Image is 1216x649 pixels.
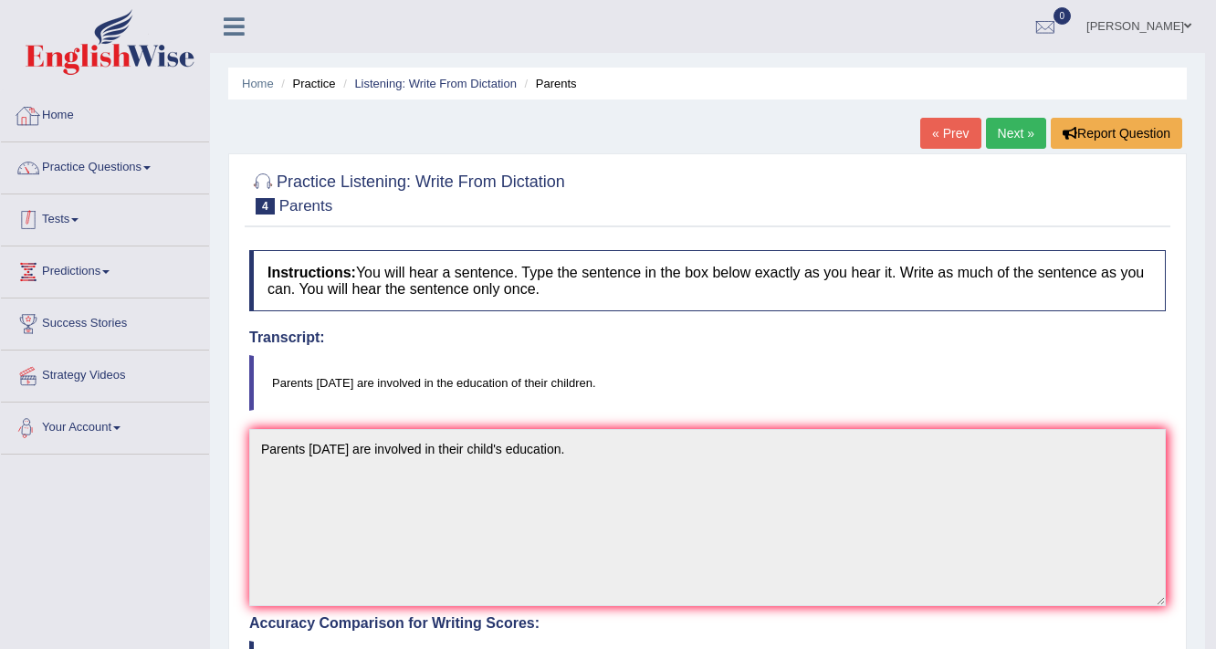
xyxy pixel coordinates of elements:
[267,265,356,280] b: Instructions:
[249,355,1166,411] blockquote: Parents [DATE] are involved in the education of their children.
[1,246,209,292] a: Predictions
[1,403,209,448] a: Your Account
[1054,7,1072,25] span: 0
[256,198,275,215] span: 4
[242,77,274,90] a: Home
[1051,118,1182,149] button: Report Question
[279,197,333,215] small: Parents
[249,250,1166,311] h4: You will hear a sentence. Type the sentence in the box below exactly as you hear it. Write as muc...
[920,118,980,149] a: « Prev
[249,615,1166,632] h4: Accuracy Comparison for Writing Scores:
[1,298,209,344] a: Success Stories
[1,142,209,188] a: Practice Questions
[249,169,565,215] h2: Practice Listening: Write From Dictation
[354,77,517,90] a: Listening: Write From Dictation
[249,330,1166,346] h4: Transcript:
[1,351,209,396] a: Strategy Videos
[520,75,577,92] li: Parents
[277,75,335,92] li: Practice
[1,90,209,136] a: Home
[986,118,1046,149] a: Next »
[1,194,209,240] a: Tests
